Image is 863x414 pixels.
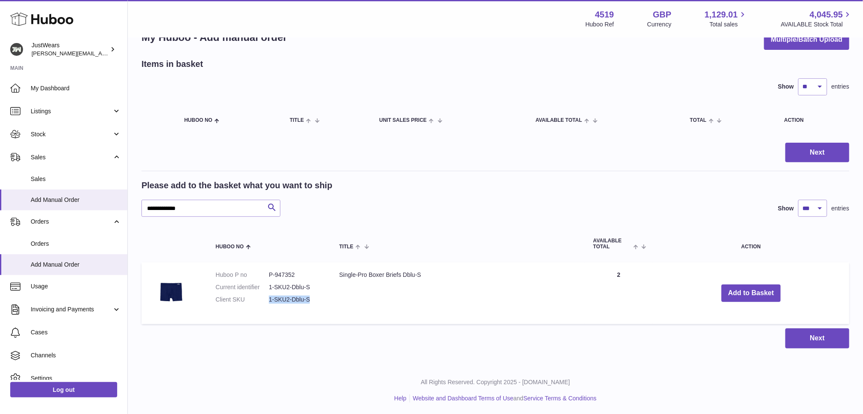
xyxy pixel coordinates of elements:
[269,271,322,279] dd: P-947352
[31,351,121,359] span: Channels
[523,395,597,402] a: Service Terms & Conditions
[269,296,322,304] dd: 1-SKU2-Dblu-S
[647,20,672,29] div: Currency
[785,143,849,163] button: Next
[141,180,332,191] h2: Please add to the basket what you want to ship
[536,118,582,123] span: AVAILABLE Total
[31,282,121,290] span: Usage
[339,244,353,250] span: Title
[778,204,794,213] label: Show
[32,41,108,57] div: JustWears
[10,382,117,397] a: Log out
[705,9,748,29] a: 1,129.01 Total sales
[31,328,121,336] span: Cases
[831,83,849,91] span: entries
[394,395,407,402] a: Help
[781,20,853,29] span: AVAILABLE Stock Total
[595,9,614,20] strong: 4519
[31,175,121,183] span: Sales
[31,84,121,92] span: My Dashboard
[31,305,112,313] span: Invoicing and Payments
[31,153,112,161] span: Sales
[184,118,212,123] span: Huboo no
[31,196,121,204] span: Add Manual Order
[593,238,631,249] span: AVAILABLE Total
[31,218,112,226] span: Orders
[31,240,121,248] span: Orders
[653,230,849,258] th: Action
[269,283,322,291] dd: 1-SKU2-Dblu-S
[764,30,849,50] button: Multiple/Batch Upload
[216,271,269,279] dt: Huboo P no
[31,374,121,382] span: Settings
[410,394,597,402] li: and
[710,20,748,29] span: Total sales
[810,9,843,20] span: 4,045.95
[690,118,707,123] span: Total
[784,118,841,123] div: Action
[331,262,585,324] td: Single-Pro Boxer Briefs Dblu-S
[705,9,738,20] span: 1,129.01
[135,378,856,386] p: All Rights Reserved. Copyright 2025 - [DOMAIN_NAME]
[31,107,112,115] span: Listings
[585,262,653,324] td: 2
[290,118,304,123] span: Title
[31,130,112,138] span: Stock
[216,296,269,304] dt: Client SKU
[781,9,853,29] a: 4,045.95 AVAILABLE Stock Total
[141,31,287,44] h1: My Huboo - Add manual order
[778,83,794,91] label: Show
[32,50,171,57] span: [PERSON_NAME][EMAIL_ADDRESS][DOMAIN_NAME]
[722,285,781,302] button: Add to Basket
[150,271,193,313] img: Single-Pro Boxer Briefs Dblu-S
[379,118,427,123] span: Unit Sales Price
[216,244,244,250] span: Huboo no
[785,328,849,348] button: Next
[216,283,269,291] dt: Current identifier
[653,9,671,20] strong: GBP
[141,58,203,70] h2: Items in basket
[831,204,849,213] span: entries
[10,43,23,56] img: josh@just-wears.com
[31,261,121,269] span: Add Manual Order
[586,20,614,29] div: Huboo Ref
[413,395,514,402] a: Website and Dashboard Terms of Use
